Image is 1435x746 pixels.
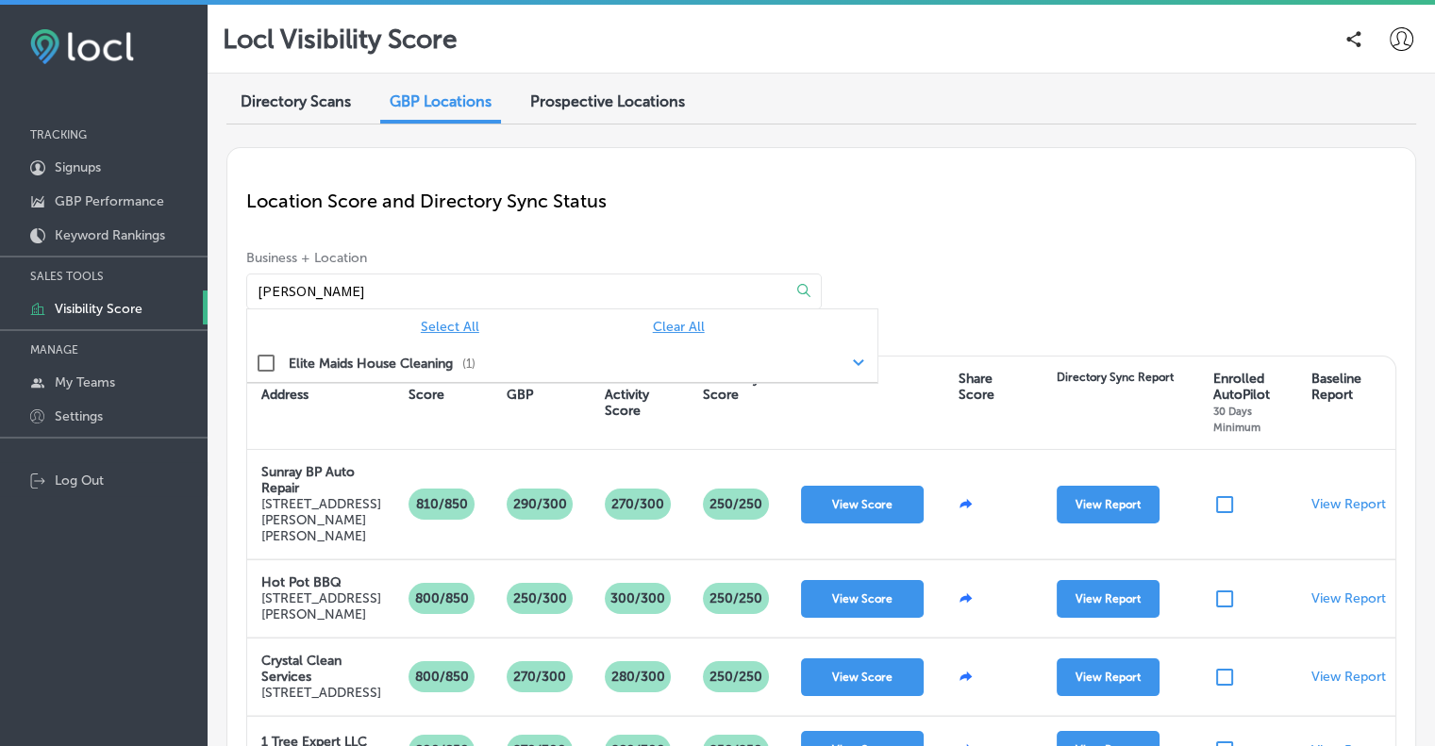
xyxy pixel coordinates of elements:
strong: Crystal Clean Services [261,653,342,685]
span: GBP Locations [390,92,492,110]
div: Directory Score [703,371,774,403]
span: Business + Location [246,250,822,266]
span: Clear All [653,319,705,335]
button: View Score [801,580,924,618]
label: Elite Maids House Cleaning [289,356,453,372]
div: Share Score [959,371,994,403]
p: [STREET_ADDRESS][PERSON_NAME] [261,590,381,622]
p: Log Out [55,472,104,489]
p: 800/850 [408,661,476,692]
p: My Teams [55,374,115,390]
button: View Score [801,486,924,523]
a: View Report [1311,590,1386,606]
p: 290/300 [506,489,575,520]
p: 270/300 [604,489,672,520]
p: 270/300 [506,661,574,692]
p: 250 /250 [702,661,770,692]
button: View Report [1057,658,1160,696]
p: Locl Visibility Score [223,24,458,55]
a: View Report [1311,669,1386,685]
p: 810/850 [409,489,476,520]
button: View Report [1057,486,1160,523]
div: Overall Score [409,371,478,403]
p: 800/850 [408,583,476,614]
p: 250 /250 [702,583,770,614]
p: Keyword Rankings [55,227,165,243]
div: Baseline Report [1311,371,1361,403]
p: Signups [55,159,101,175]
a: View Report [1057,498,1160,511]
button: View Score [801,658,924,696]
a: View Report [1311,496,1386,512]
p: Location Score and Directory Sync Status [246,190,1396,212]
span: Directory Scans [241,92,351,110]
a: View Report [1057,671,1160,684]
p: [STREET_ADDRESS] [261,685,381,701]
p: Visibility Score [55,301,142,317]
p: 300/300 [603,583,673,614]
img: fda3e92497d09a02dc62c9cd864e3231.png [30,29,134,64]
strong: Hot Pot BBQ [261,574,342,590]
p: 280/300 [604,661,673,692]
p: Settings [55,408,103,424]
p: GBP Performance [55,193,164,209]
span: 30 Days Minimum [1213,405,1260,434]
strong: Sunray BP Auto Repair [261,464,355,496]
p: 250/300 [506,583,575,614]
p: [STREET_ADDRESS][PERSON_NAME][PERSON_NAME] [261,496,381,544]
div: Recent Activity Score [605,371,675,419]
a: View Report [1057,592,1160,605]
input: Type business names and/or locations [257,274,758,308]
span: Select All [421,319,479,335]
p: 250 /250 [702,489,770,520]
div: Directory Sync Report [1057,371,1174,384]
div: Business Address [261,371,312,403]
button: View Report [1057,580,1160,618]
div: Enrolled AutoPilot [1213,371,1293,435]
span: Prospective Locations [530,92,685,110]
div: Foundational GBP [507,371,585,403]
label: ( 1 ) [462,356,476,371]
